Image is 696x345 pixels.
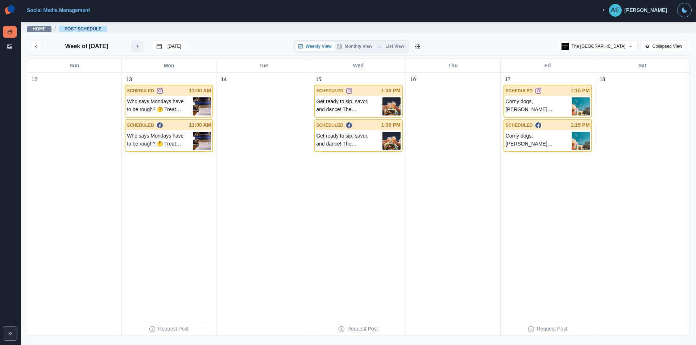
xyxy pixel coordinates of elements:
a: Home [33,26,46,31]
p: [DATE] [167,44,181,49]
button: Collapsed View [641,41,687,52]
p: Request Post [537,325,567,333]
div: [PERSON_NAME] [625,7,667,13]
img: gtwrriqwjqxqaf1xotlr [382,132,401,150]
div: Wed [311,59,406,72]
a: Media Library [3,41,17,52]
img: aai2xntdufos4rqzewxv [193,97,211,115]
img: s5tvjpeug5c1tiq5ieib [572,97,590,115]
p: 1:15 PM [571,87,590,94]
p: 16 [410,76,416,83]
p: 14 [221,76,227,83]
p: 17 [505,76,511,83]
p: 18 [600,76,605,83]
p: Get ready to sip, savor, and dance! The Downtown Dallas Beer Festival is back on [DATE] at the @a... [316,97,382,115]
button: Expand [3,326,17,341]
p: SCHEDULED [127,122,154,129]
button: Toggle Mode [677,3,692,17]
div: Sun [27,59,122,72]
p: 1:30 PM [381,87,401,94]
p: Week of [DATE] [65,42,108,51]
div: Anastasia Elie [610,1,620,19]
button: List View [375,42,407,51]
span: / [54,25,56,33]
p: SCHEDULED [316,88,343,94]
p: Corny dogs, [PERSON_NAME] wheels, and all the [US_STATE]-sized fun you can handle. 🌭 The @statefa... [506,97,572,115]
p: SCHEDULED [506,88,533,94]
p: 15 [316,76,322,83]
button: previous month [30,41,42,52]
button: Change View Order [412,41,423,52]
p: SCHEDULED [316,122,343,129]
button: go to today [152,41,186,52]
img: s5tvjpeug5c1tiq5ieib [572,132,590,150]
button: Weekly View [295,42,335,51]
div: Sat [595,59,690,72]
img: gtwrriqwjqxqaf1xotlr [382,97,401,115]
p: 13 [126,76,132,83]
p: SCHEDULED [127,88,154,94]
div: Fri [501,59,595,72]
button: The [GEOGRAPHIC_DATA] [557,41,638,52]
p: Request Post [347,325,378,333]
p: Who says Mondays have to be rough? 🤔 Treat yourself to the comfort you deserve and recharge at Th... [127,132,193,150]
button: next month [132,41,143,52]
p: 11:00 AM [189,87,211,94]
button: [PERSON_NAME] [595,3,673,17]
p: 11:00 AM [189,121,211,129]
div: Thu [406,59,501,72]
a: Post Schedule [65,26,101,31]
p: Get ready to sip, savor, and dance! The Downtown Dallas Beer Festival is back on [DATE] at the @A... [316,132,382,150]
p: 1:15 PM [571,121,590,129]
img: aai2xntdufos4rqzewxv [193,132,211,150]
button: Monthly View [335,42,375,51]
p: Request Post [158,325,188,333]
a: Post Schedule [3,26,17,38]
p: SCHEDULED [506,122,533,129]
a: Social Media Management [27,7,90,13]
p: 12 [32,76,37,83]
div: Tue [216,59,311,72]
p: 1:30 PM [381,121,401,129]
p: Corny dogs, [PERSON_NAME] wheels, and all the [US_STATE]-sized fun you can handle. 🌭 The @statefa... [506,132,572,150]
img: 78041208476 [562,43,569,50]
div: Mon [122,59,216,72]
nav: breadcrumb [27,25,107,33]
p: Who says Mondays have to be rough? 🤔 Treat yourself to the comfort you deserve and recharge at Th... [127,97,193,115]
